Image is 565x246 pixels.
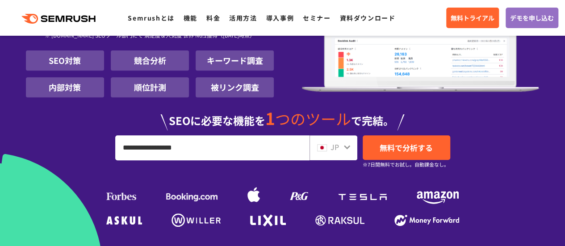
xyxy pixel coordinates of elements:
[111,77,189,97] li: 順位計測
[363,135,450,160] a: 無料で分析する
[116,136,309,160] input: URL、キーワードを入力してください
[331,142,339,152] span: JP
[510,13,554,23] span: デモを申し込む
[363,160,449,169] small: ※7日間無料でお試し。自動課金なし。
[275,108,351,129] span: つのツール
[206,13,220,22] a: 料金
[380,142,433,153] span: 無料で分析する
[339,13,395,22] a: 資料ダウンロード
[229,13,257,22] a: 活用方法
[196,77,274,97] li: 被リンク調査
[128,13,174,22] a: Semrushとは
[196,50,274,71] li: キーワード調査
[26,101,540,130] div: SEOに必要な機能を
[266,13,294,22] a: 導入事例
[506,8,558,28] a: デモを申し込む
[26,77,104,97] li: 内部対策
[26,50,104,71] li: SEO対策
[351,113,394,128] span: で完結。
[451,13,494,23] span: 無料トライアル
[26,22,274,50] div: ※ [DOMAIN_NAME] SEOツール部門にて 満足度＆人気度 世界 No.1獲得（[DATE]時点）
[303,13,331,22] a: セミナー
[446,8,499,28] a: 無料トライアル
[111,50,189,71] li: 競合分析
[184,13,197,22] a: 機能
[265,106,275,130] span: 1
